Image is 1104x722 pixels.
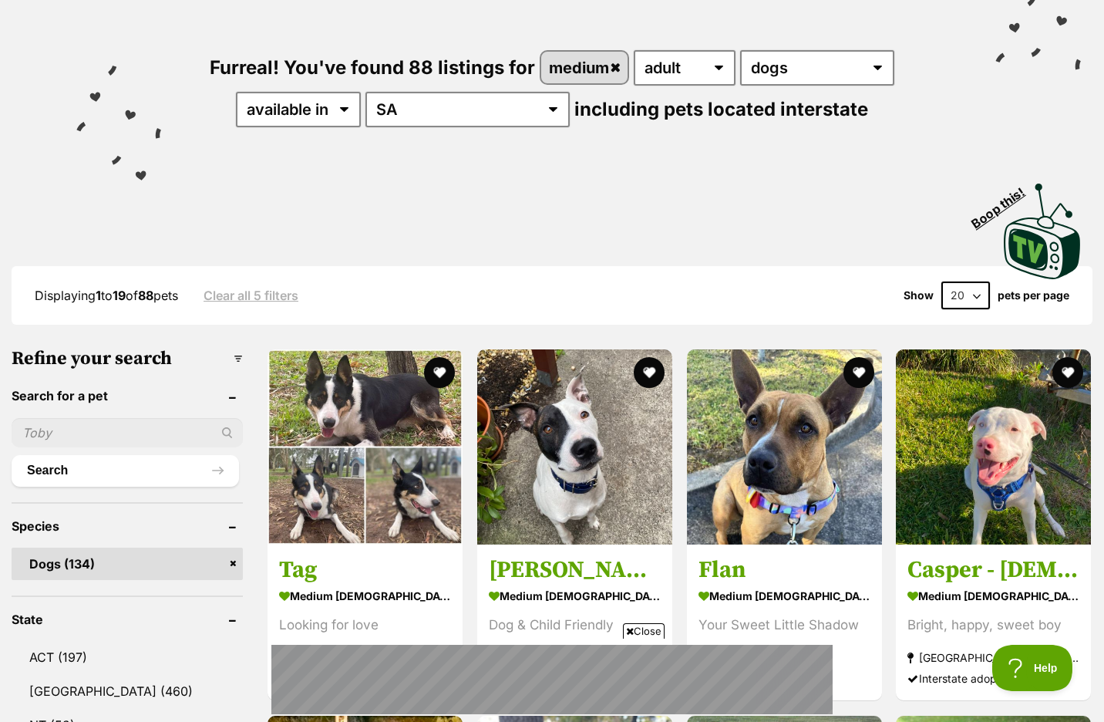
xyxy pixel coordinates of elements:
[12,641,243,673] a: ACT (197)
[424,357,455,388] button: favourite
[698,616,870,636] div: Your Sweet Little Shadow
[268,349,463,545] img: Tag - Border Collie Dog
[1052,357,1083,388] button: favourite
[907,556,1079,585] h3: Casper - [DEMOGRAPHIC_DATA] Staffy X
[12,519,243,533] header: Species
[907,616,1079,636] div: Bright, happy, sweet boy
[698,669,870,690] div: Interstate adoption
[489,616,661,636] div: Dog & Child Friendly
[12,675,243,707] a: [GEOGRAPHIC_DATA] (460)
[992,645,1073,691] iframe: Help Scout Beacon - Open
[12,418,243,447] input: Toby
[541,52,628,83] a: medium
[12,455,239,486] button: Search
[279,585,451,608] strong: medium [DEMOGRAPHIC_DATA] Dog
[907,585,1079,608] strong: medium [DEMOGRAPHIC_DATA] Dog
[489,585,661,608] strong: medium [DEMOGRAPHIC_DATA] Dog
[907,648,1079,669] strong: [GEOGRAPHIC_DATA], [GEOGRAPHIC_DATA]
[634,357,665,388] button: favourite
[687,349,882,545] img: Flan - Staffordshire Bull Terrier Dog
[12,348,243,369] h3: Refine your search
[268,545,463,701] a: Tag medium [DEMOGRAPHIC_DATA] Dog Looking for love [GEOGRAPHIC_DATA], [GEOGRAPHIC_DATA] Interstat...
[12,548,243,580] a: Dogs (134)
[698,585,870,608] strong: medium [DEMOGRAPHIC_DATA] Dog
[477,349,672,545] img: Frankie - Staffordshire Bull Terrier Dog
[896,545,1091,701] a: Casper - [DEMOGRAPHIC_DATA] Staffy X medium [DEMOGRAPHIC_DATA] Dog Bright, happy, sweet boy [GEOG...
[998,289,1069,302] label: pets per page
[204,288,298,302] a: Clear all 5 filters
[1004,184,1081,279] img: PetRescue TV logo
[279,616,451,636] div: Looking for love
[698,556,870,585] h3: Flan
[904,289,934,302] span: Show
[271,645,833,714] iframe: Advertisement
[12,612,243,626] header: State
[896,349,1091,545] img: Casper - 9 Month Old Staffy X - American Staffordshire Terrier Dog
[907,669,1079,690] div: Interstate adoption
[12,389,243,403] header: Search for a pet
[489,556,661,585] h3: [PERSON_NAME]
[698,648,870,669] strong: [GEOGRAPHIC_DATA]
[687,545,882,701] a: Flan medium [DEMOGRAPHIC_DATA] Dog Your Sweet Little Shadow [GEOGRAPHIC_DATA] Interstate adoption
[138,288,153,303] strong: 88
[210,56,535,79] span: Furreal! You've found 88 listings for
[969,175,1040,231] span: Boop this!
[477,545,672,701] a: [PERSON_NAME] medium [DEMOGRAPHIC_DATA] Dog Dog & Child Friendly [GEOGRAPHIC_DATA], [GEOGRAPHIC_D...
[843,357,873,388] button: favourite
[113,288,126,303] strong: 19
[574,98,868,120] span: including pets located interstate
[96,288,101,303] strong: 1
[35,288,178,303] span: Displaying to of pets
[1004,170,1081,282] a: Boop this!
[623,623,665,639] span: Close
[279,556,451,585] h3: Tag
